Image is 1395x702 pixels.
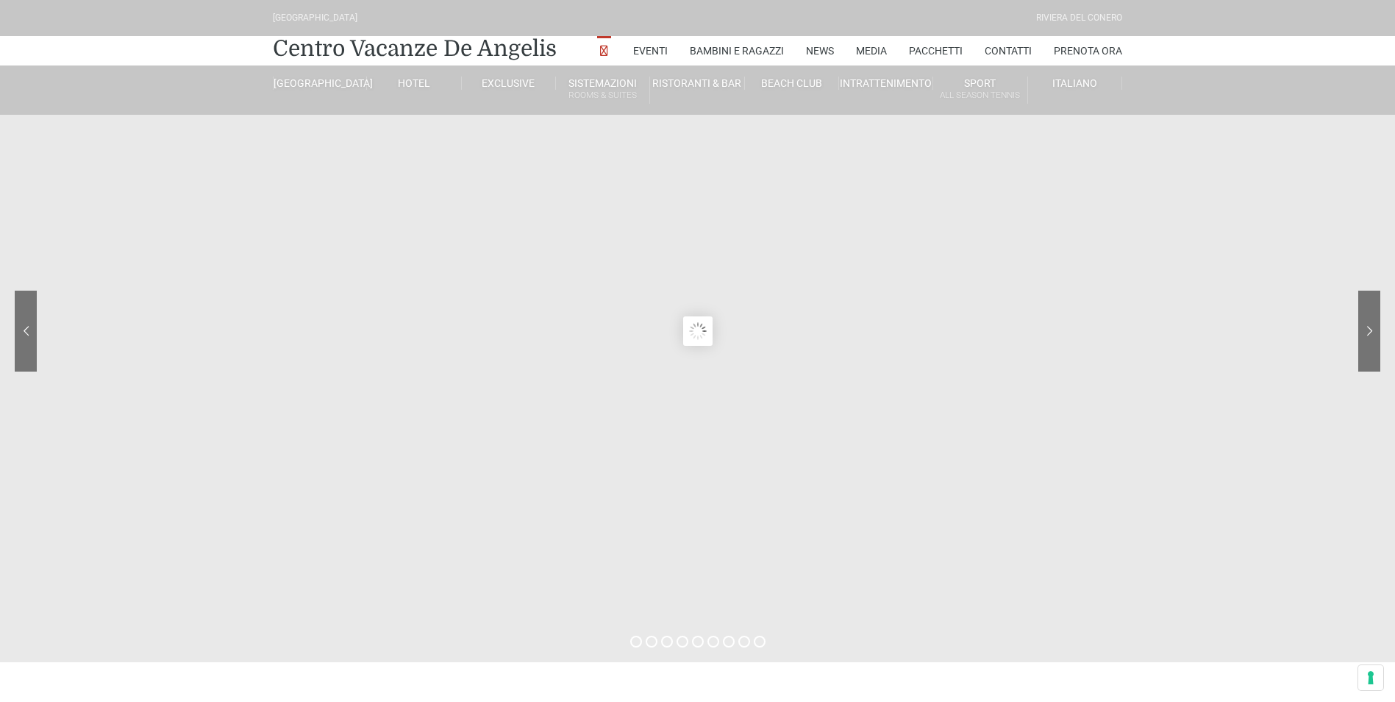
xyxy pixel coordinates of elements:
[690,36,784,65] a: Bambini e Ragazzi
[633,36,668,65] a: Eventi
[933,88,1027,102] small: All Season Tennis
[273,34,557,63] a: Centro Vacanze De Angelis
[273,77,367,90] a: [GEOGRAPHIC_DATA]
[933,77,1027,104] a: SportAll Season Tennis
[556,88,649,102] small: Rooms & Suites
[806,36,834,65] a: News
[839,77,933,90] a: Intrattenimento
[985,36,1032,65] a: Contatti
[856,36,887,65] a: Media
[745,77,839,90] a: Beach Club
[909,36,963,65] a: Pacchetti
[1036,11,1122,25] div: Riviera Del Conero
[1054,36,1122,65] a: Prenota Ora
[556,77,650,104] a: SistemazioniRooms & Suites
[650,77,744,90] a: Ristoranti & Bar
[462,77,556,90] a: Exclusive
[367,77,461,90] a: Hotel
[1358,665,1383,690] button: Le tue preferenze relative al consenso per le tecnologie di tracciamento
[273,11,357,25] div: [GEOGRAPHIC_DATA]
[1028,77,1122,90] a: Italiano
[1052,77,1097,89] span: Italiano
